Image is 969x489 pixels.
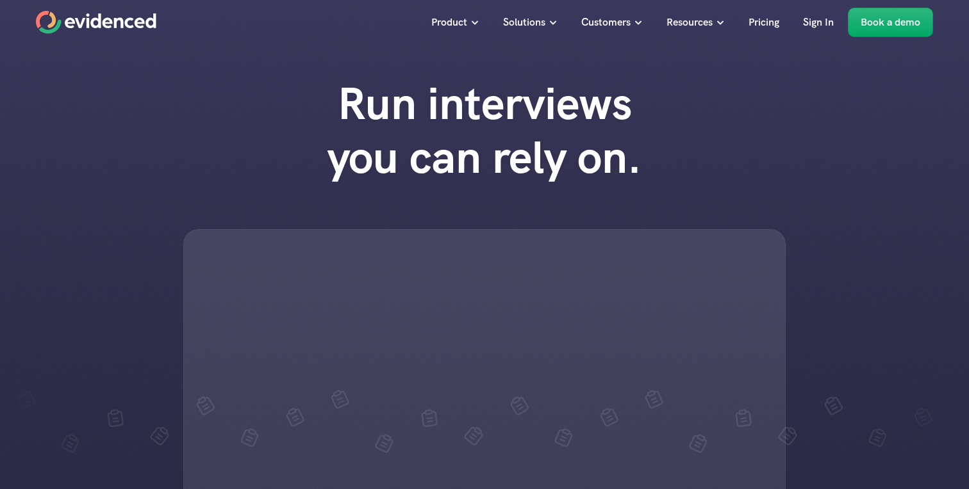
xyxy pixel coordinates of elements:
[302,77,667,184] h1: Run interviews you can rely on.
[581,14,631,31] p: Customers
[431,14,467,31] p: Product
[667,14,713,31] p: Resources
[36,11,156,34] a: Home
[749,14,779,31] p: Pricing
[739,8,789,37] a: Pricing
[503,14,545,31] p: Solutions
[803,14,834,31] p: Sign In
[793,8,843,37] a: Sign In
[861,14,920,31] p: Book a demo
[848,8,933,37] a: Book a demo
